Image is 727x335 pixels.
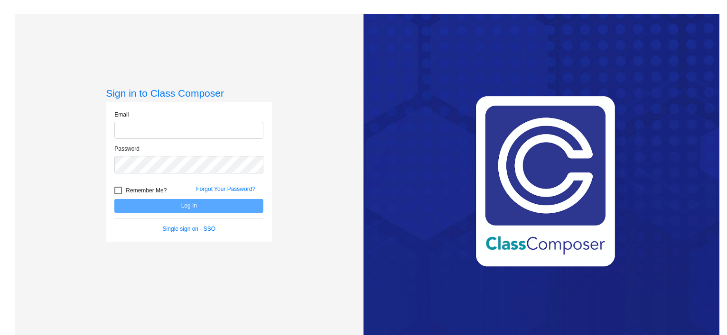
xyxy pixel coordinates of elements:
span: Remember Me? [126,185,167,196]
h3: Sign in to Class Composer [106,87,272,99]
label: Password [114,145,140,153]
a: Single sign on - SSO [163,226,215,232]
a: Forgot Your Password? [196,186,255,192]
button: Log In [114,199,263,213]
label: Email [114,110,129,119]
